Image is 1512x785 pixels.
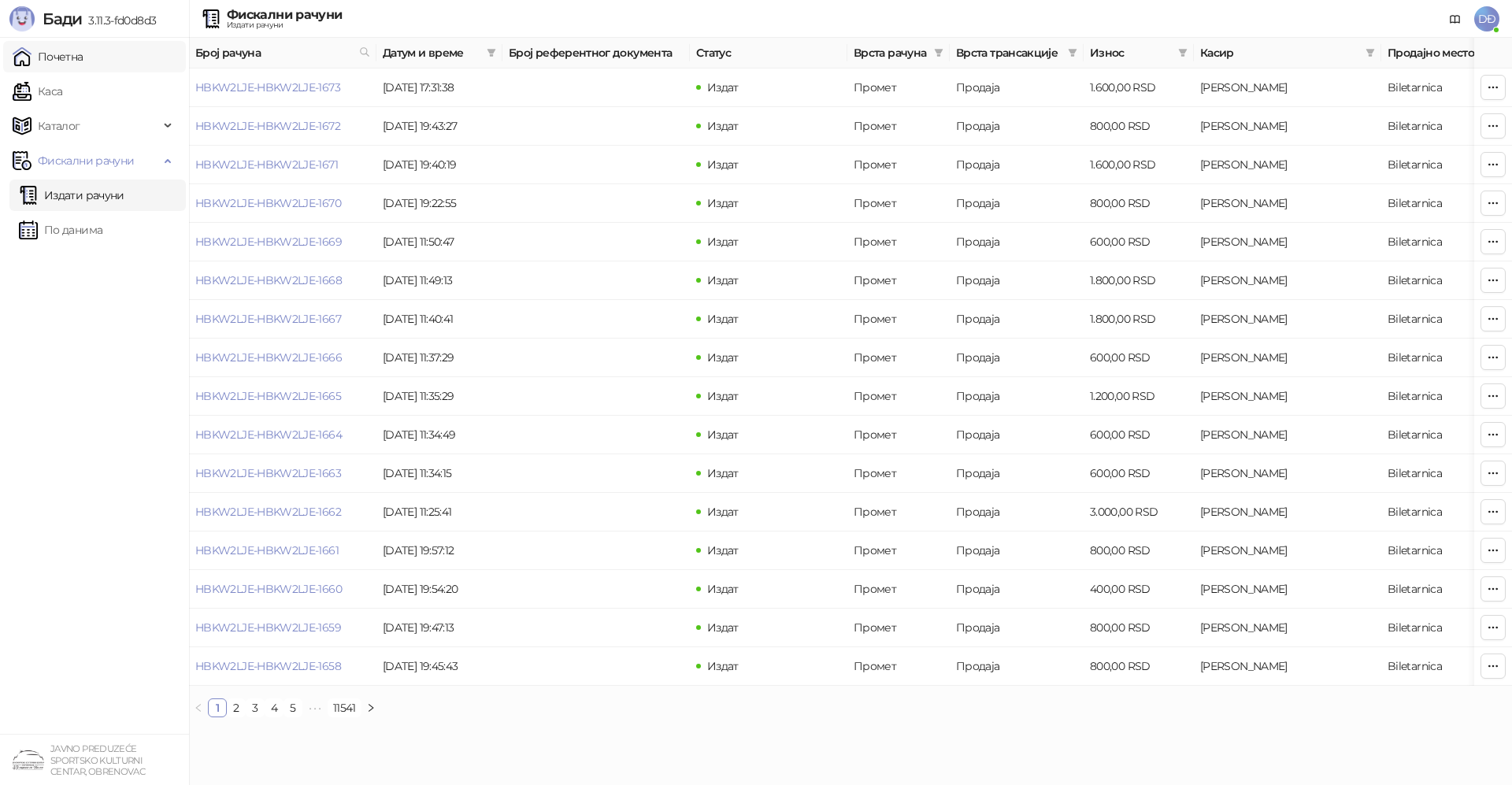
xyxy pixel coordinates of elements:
[228,699,245,716] a: 2
[227,21,342,29] div: Издати рачуни
[376,454,502,493] td: [DATE] 11:34:15
[1084,377,1194,416] td: 1.200,00 RSD
[1084,647,1194,686] td: 800,00 RSD
[1084,107,1194,146] td: 800,00 RSD
[82,13,156,28] span: 3.11.3-fd0d8d3
[1366,48,1375,57] span: filter
[950,493,1084,531] td: Продаја
[502,38,690,69] th: Број референтног документа
[1084,454,1194,493] td: 600,00 RSD
[376,609,502,647] td: [DATE] 19:47:13
[195,466,341,480] a: HBKW2LJE-HBKW2LJE-1663
[1084,570,1194,609] td: 400,00 RSD
[189,300,376,339] td: HBKW2LJE-HBKW2LJE-1667
[265,699,283,716] a: 4
[847,300,950,339] td: Промет
[195,80,340,94] a: HBKW2LJE-HBKW2LJE-1673
[189,261,376,300] td: HBKW2LJE-HBKW2LJE-1668
[189,69,376,107] td: HBKW2LJE-HBKW2LJE-1673
[950,184,1084,223] td: Продаја
[195,543,339,557] a: HBKW2LJE-HBKW2LJE-1661
[950,531,1084,570] td: Продаја
[707,428,739,442] span: Издат
[284,699,302,716] a: 5
[950,38,1084,69] th: Врста трансакције
[13,744,44,776] img: 64x64-companyLogo-4a28e1f8-f217-46d7-badd-69a834a81aaf.png
[195,273,342,287] a: HBKW2LJE-HBKW2LJE-1668
[376,223,502,261] td: [DATE] 11:50:47
[13,41,83,72] a: Почетна
[195,44,353,61] span: Број рачуна
[950,377,1084,416] td: Продаја
[328,699,361,716] a: 11541
[847,531,950,570] td: Промет
[707,659,739,673] span: Издат
[195,157,338,172] a: HBKW2LJE-HBKW2LJE-1671
[189,377,376,416] td: HBKW2LJE-HBKW2LJE-1665
[1194,416,1381,454] td: Sandra Ristic
[847,570,950,609] td: Промет
[50,743,145,777] small: JAVNO PREDUZEĆE SPORTSKO KULTURNI CENTAR, OBRENOVAC
[361,698,380,717] button: right
[1084,223,1194,261] td: 600,00 RSD
[376,377,502,416] td: [DATE] 11:35:29
[854,44,928,61] span: Врста рачуна
[189,454,376,493] td: HBKW2LJE-HBKW2LJE-1663
[956,44,1062,61] span: Врста трансакције
[950,339,1084,377] td: Продаја
[189,38,376,69] th: Број рачуна
[195,582,342,596] a: HBKW2LJE-HBKW2LJE-1660
[1443,6,1468,31] a: Документација
[847,261,950,300] td: Промет
[707,196,739,210] span: Издат
[376,416,502,454] td: [DATE] 11:34:49
[227,698,246,717] li: 2
[376,146,502,184] td: [DATE] 19:40:19
[487,48,496,57] span: filter
[1065,41,1080,65] span: filter
[847,609,950,647] td: Промет
[707,620,739,635] span: Издат
[950,570,1084,609] td: Продаја
[194,703,203,713] span: left
[847,493,950,531] td: Промет
[366,703,376,713] span: right
[38,145,134,176] span: Фискални рачуни
[847,647,950,686] td: Промет
[1084,339,1194,377] td: 600,00 RSD
[227,9,342,21] div: Фискални рачуни
[376,339,502,377] td: [DATE] 11:37:29
[931,41,947,65] span: filter
[1194,223,1381,261] td: Sandra Ristic
[246,698,265,717] li: 3
[847,38,950,69] th: Врста рачуна
[195,620,341,635] a: HBKW2LJE-HBKW2LJE-1659
[1084,146,1194,184] td: 1.600,00 RSD
[1194,339,1381,377] td: Sandra Ristic
[1194,300,1381,339] td: Sandra Ristic
[246,699,264,716] a: 3
[189,146,376,184] td: HBKW2LJE-HBKW2LJE-1671
[376,69,502,107] td: [DATE] 17:31:38
[376,184,502,223] td: [DATE] 19:22:55
[1194,261,1381,300] td: Sandra Ristic
[707,157,739,172] span: Издат
[265,698,283,717] li: 4
[1068,48,1077,57] span: filter
[19,214,102,246] a: По данима
[376,570,502,609] td: [DATE] 19:54:20
[1178,48,1188,57] span: filter
[1194,69,1381,107] td: Dragana Đurđević
[302,698,328,717] span: •••
[13,76,62,107] a: Каса
[189,570,376,609] td: HBKW2LJE-HBKW2LJE-1660
[707,505,739,519] span: Издат
[934,48,943,57] span: filter
[707,543,739,557] span: Издат
[209,699,226,716] a: 1
[707,273,739,287] span: Издат
[1194,609,1381,647] td: Sanda Tomic
[195,350,342,365] a: HBKW2LJE-HBKW2LJE-1666
[189,184,376,223] td: HBKW2LJE-HBKW2LJE-1670
[1084,493,1194,531] td: 3.000,00 RSD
